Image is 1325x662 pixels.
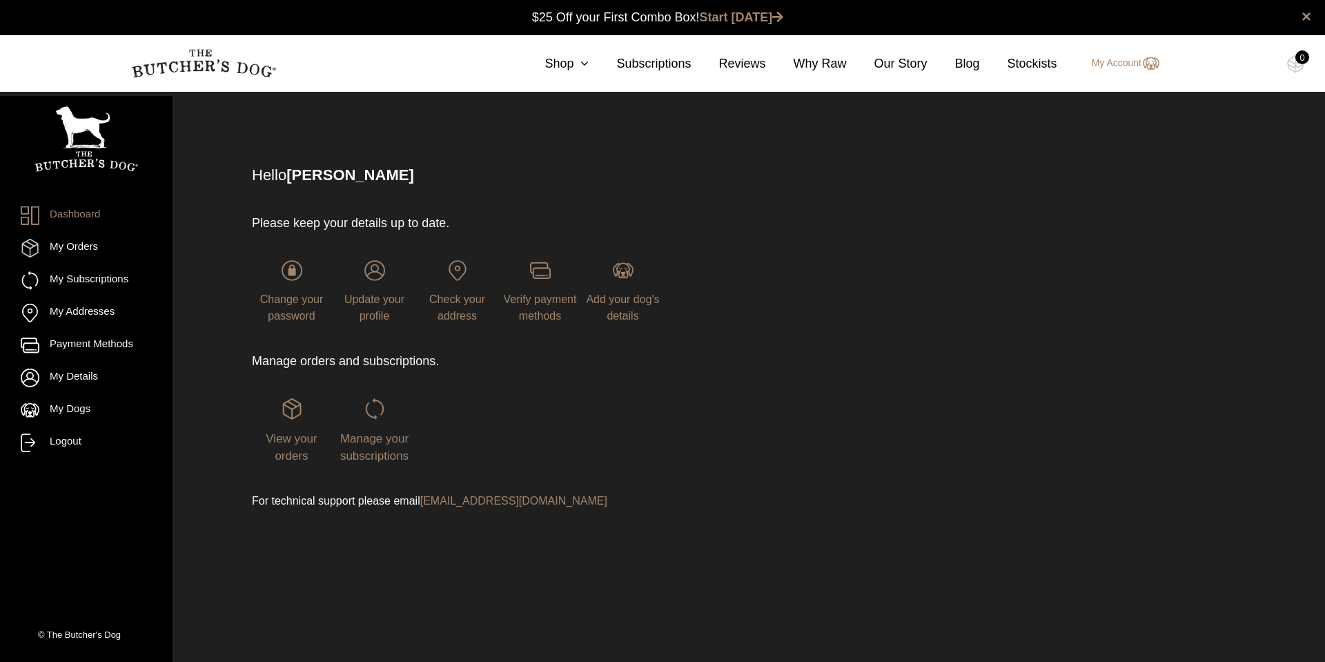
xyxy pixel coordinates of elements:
a: Shop [517,55,589,73]
a: Reviews [691,55,765,73]
a: My Subscriptions [21,271,152,290]
a: Manage your subscriptions [335,398,414,462]
a: View your orders [252,398,331,462]
a: Check your address [418,260,497,322]
a: Blog [927,55,980,73]
div: 0 [1295,50,1309,64]
a: [EMAIL_ADDRESS][DOMAIN_NAME] [420,495,607,507]
a: Stockists [980,55,1057,73]
p: Manage orders and subscriptions. [252,352,834,371]
span: Check your address [429,293,485,322]
span: Update your profile [344,293,404,322]
p: Hello [252,164,1157,186]
span: Change your password [260,293,324,322]
p: For technical support please email [252,493,834,509]
span: Manage your subscriptions [340,432,409,463]
p: Please keep your details up to date. [252,214,834,233]
a: My Details [21,369,152,387]
img: login-TBD_Orders.png [282,398,302,419]
a: Start [DATE] [700,10,784,24]
a: Add your dog's details [583,260,662,322]
a: Logout [21,434,152,452]
a: My Orders [21,239,152,257]
span: Verify payment methods [504,293,577,322]
a: Our Story [847,55,927,73]
span: Add your dog's details [586,293,659,322]
span: View your orders [266,432,317,463]
a: My Addresses [21,304,152,322]
a: Subscriptions [589,55,691,73]
img: login-TBD_Payments.png [530,260,551,281]
a: My Account [1078,55,1159,72]
img: login-TBD_Dog.png [613,260,634,281]
img: login-TBD_Address.png [447,260,468,281]
a: Why Raw [766,55,847,73]
a: Verify payment methods [500,260,580,322]
img: login-TBD_Password.png [282,260,302,281]
img: TBD_Portrait_Logo_White.png [35,106,138,172]
a: My Dogs [21,401,152,420]
a: Change your password [252,260,331,322]
a: Payment Methods [21,336,152,355]
strong: [PERSON_NAME] [286,166,414,184]
a: close [1302,8,1311,25]
img: login-TBD_Profile.png [364,260,385,281]
a: Dashboard [21,206,152,225]
a: Update your profile [335,260,414,322]
img: login-TBD_Subscriptions.png [364,398,385,419]
img: TBD_Cart-Empty.png [1287,55,1304,73]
